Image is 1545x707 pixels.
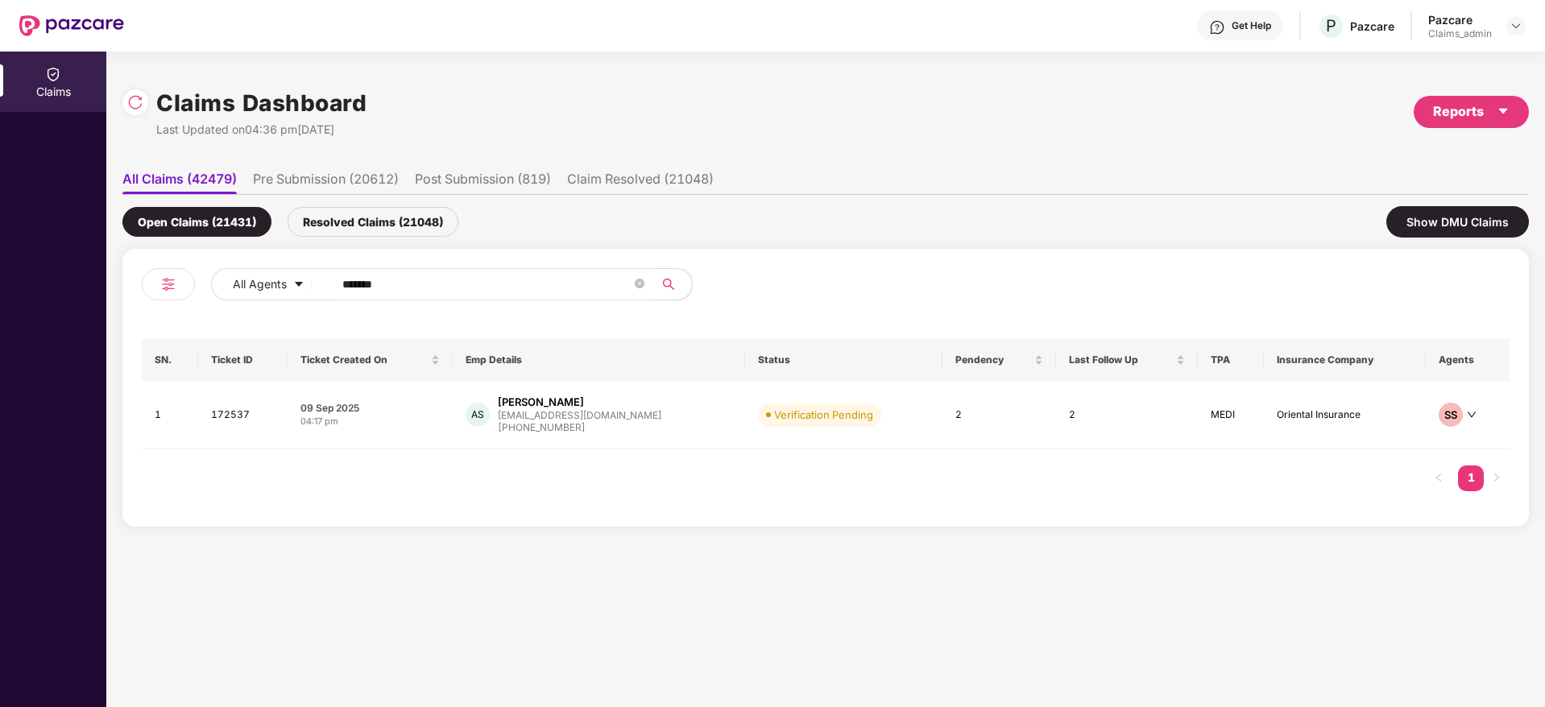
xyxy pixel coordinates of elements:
[652,278,684,291] span: search
[1386,206,1529,238] div: Show DMU Claims
[1428,27,1492,40] div: Claims_admin
[466,403,490,427] div: AS
[567,171,714,194] li: Claim Resolved (21048)
[498,410,661,420] div: [EMAIL_ADDRESS][DOMAIN_NAME]
[253,171,399,194] li: Pre Submission (20612)
[1232,19,1271,32] div: Get Help
[1426,338,1510,382] th: Agents
[1056,338,1198,382] th: Last Follow Up
[142,382,198,449] td: 1
[198,382,288,449] td: 172537
[1198,382,1264,449] td: MEDI
[300,353,428,366] span: Ticket Created On
[498,420,661,436] div: [PHONE_NUMBER]
[942,382,1056,449] td: 2
[955,353,1031,366] span: Pendency
[1426,465,1452,491] button: left
[1458,465,1484,491] li: 1
[288,207,458,237] div: Resolved Claims (21048)
[198,338,288,382] th: Ticket ID
[652,268,693,300] button: search
[1484,465,1510,491] li: Next Page
[1458,465,1484,490] a: 1
[122,207,271,237] div: Open Claims (21431)
[1198,338,1264,382] th: TPA
[1484,465,1510,491] button: right
[1510,19,1522,32] img: svg+xml;base64,PHN2ZyBpZD0iRHJvcGRvd24tMzJ4MzIiIHhtbG5zPSJodHRwOi8vd3d3LnczLm9yZy8yMDAwL3N2ZyIgd2...
[1326,16,1336,35] span: P
[1434,473,1444,482] span: left
[1350,19,1394,34] div: Pazcare
[293,279,304,291] span: caret-down
[1439,403,1463,427] div: SS
[233,275,287,293] span: All Agents
[1428,12,1492,27] div: Pazcare
[19,15,124,36] img: New Pazcare Logo
[159,275,178,294] img: svg+xml;base64,PHN2ZyB4bWxucz0iaHR0cDovL3d3dy53My5vcmcvMjAwMC9zdmciIHdpZHRoPSIyNCIgaGVpZ2h0PSIyNC...
[498,395,584,410] div: [PERSON_NAME]
[1209,19,1225,35] img: svg+xml;base64,PHN2ZyBpZD0iSGVscC0zMngzMiIgeG1sbnM9Imh0dHA6Ly93d3cudzMub3JnLzIwMDAvc3ZnIiB3aWR0aD...
[942,338,1056,382] th: Pendency
[1264,382,1426,449] td: Oriental Insurance
[745,338,942,382] th: Status
[1056,382,1198,449] td: 2
[288,338,453,382] th: Ticket Created On
[122,171,237,194] li: All Claims (42479)
[635,277,644,292] span: close-circle
[211,268,339,300] button: All Agentscaret-down
[127,94,143,110] img: svg+xml;base64,PHN2ZyBpZD0iUmVsb2FkLTMyeDMyIiB4bWxucz0iaHR0cDovL3d3dy53My5vcmcvMjAwMC9zdmciIHdpZH...
[45,66,61,82] img: svg+xml;base64,PHN2ZyBpZD0iQ2xhaW0iIHhtbG5zPSJodHRwOi8vd3d3LnczLm9yZy8yMDAwL3N2ZyIgd2lkdGg9IjIwIi...
[453,338,745,382] th: Emp Details
[1433,101,1510,122] div: Reports
[1492,473,1502,482] span: right
[635,279,644,288] span: close-circle
[1497,105,1510,118] span: caret-down
[156,121,367,139] div: Last Updated on 04:36 pm[DATE]
[300,415,440,428] div: 04:17 pm
[156,85,367,121] h1: Claims Dashboard
[415,171,551,194] li: Post Submission (819)
[1426,465,1452,491] li: Previous Page
[774,407,873,423] div: Verification Pending
[1069,353,1173,366] span: Last Follow Up
[300,401,440,415] div: 09 Sep 2025
[1264,338,1426,382] th: Insurance Company
[1467,410,1477,420] span: down
[142,338,198,382] th: SN.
